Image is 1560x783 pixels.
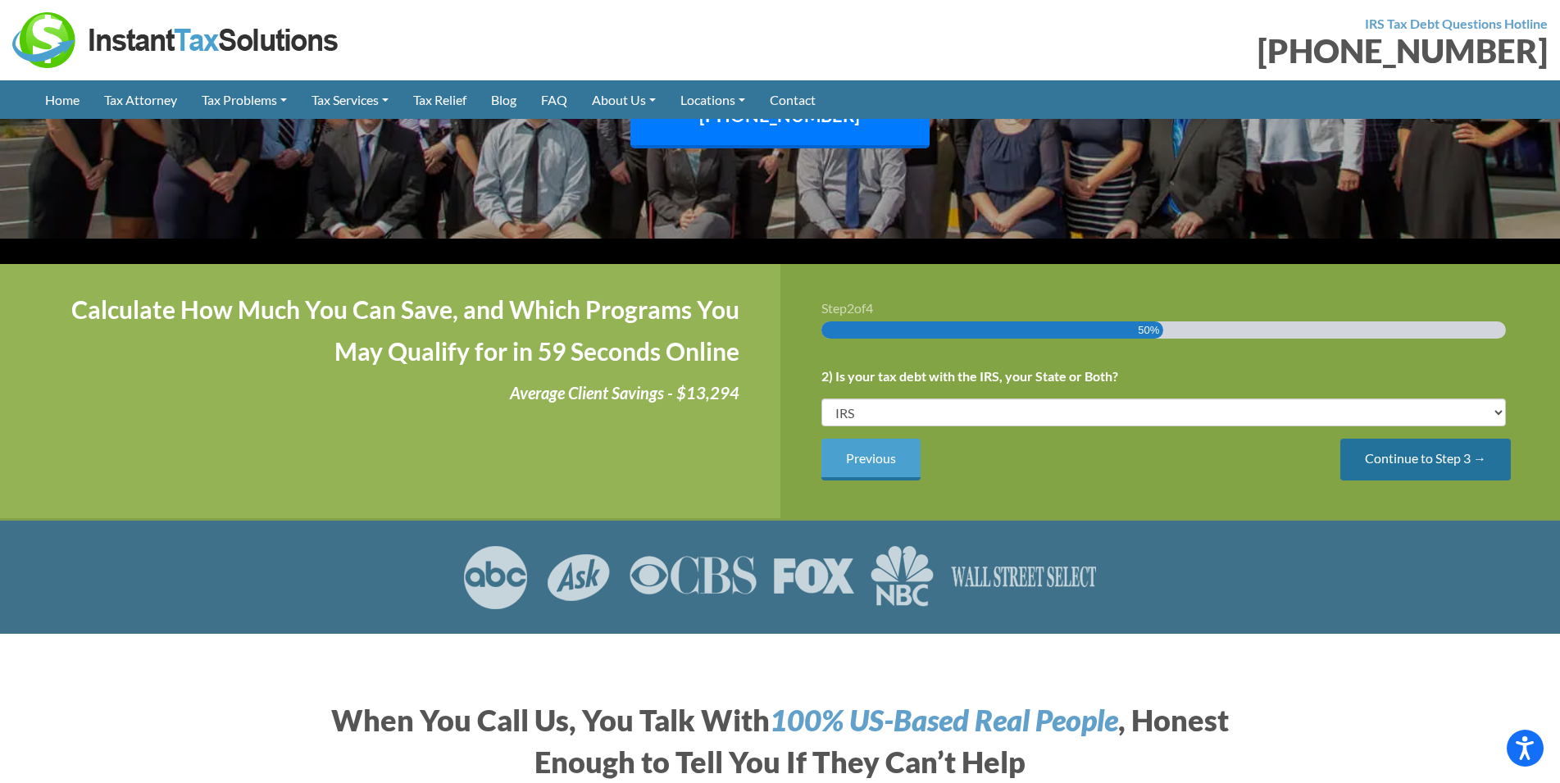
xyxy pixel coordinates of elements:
a: Tax Attorney [92,80,189,119]
input: Continue to Step 3 → [1340,439,1511,480]
a: Locations [668,80,757,119]
img: FOX [773,545,854,609]
h3: Step of [821,302,1520,315]
img: ABC [462,545,529,609]
img: NBC [871,545,934,609]
strong: IRS Tax Debt Questions Hotline [1365,16,1548,31]
img: Wall Street Select [950,545,1098,609]
h4: Calculate How Much You Can Save, and Which Programs You May Qualify for in 59 Seconds Online [41,289,739,372]
a: Instant Tax Solutions Logo [12,30,340,46]
a: Tax Services [299,80,401,119]
label: 2) Is your tax debt with the IRS, your State or Both? [821,368,1118,385]
a: Contact [757,80,828,119]
a: Tax Problems [189,80,299,119]
img: CBS [629,545,757,609]
i: 100% US-Based Real People [770,702,1118,738]
a: Blog [479,80,529,119]
div: [PHONE_NUMBER] [793,34,1549,67]
input: Previous [821,439,921,480]
i: Average Client Savings - $13,294 [510,383,739,403]
img: Instant Tax Solutions Logo [12,12,340,68]
a: Home [33,80,92,119]
a: About Us [580,80,668,119]
img: ASK [545,545,612,609]
a: Tax Relief [401,80,479,119]
span: 4 [866,300,873,316]
a: FAQ [529,80,580,119]
span: 50% [1138,321,1159,339]
span: 2 [847,300,854,316]
h2: When You Call Us, You Talk With , Honest Enough to Tell You If They Can’t Help [325,699,1235,782]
